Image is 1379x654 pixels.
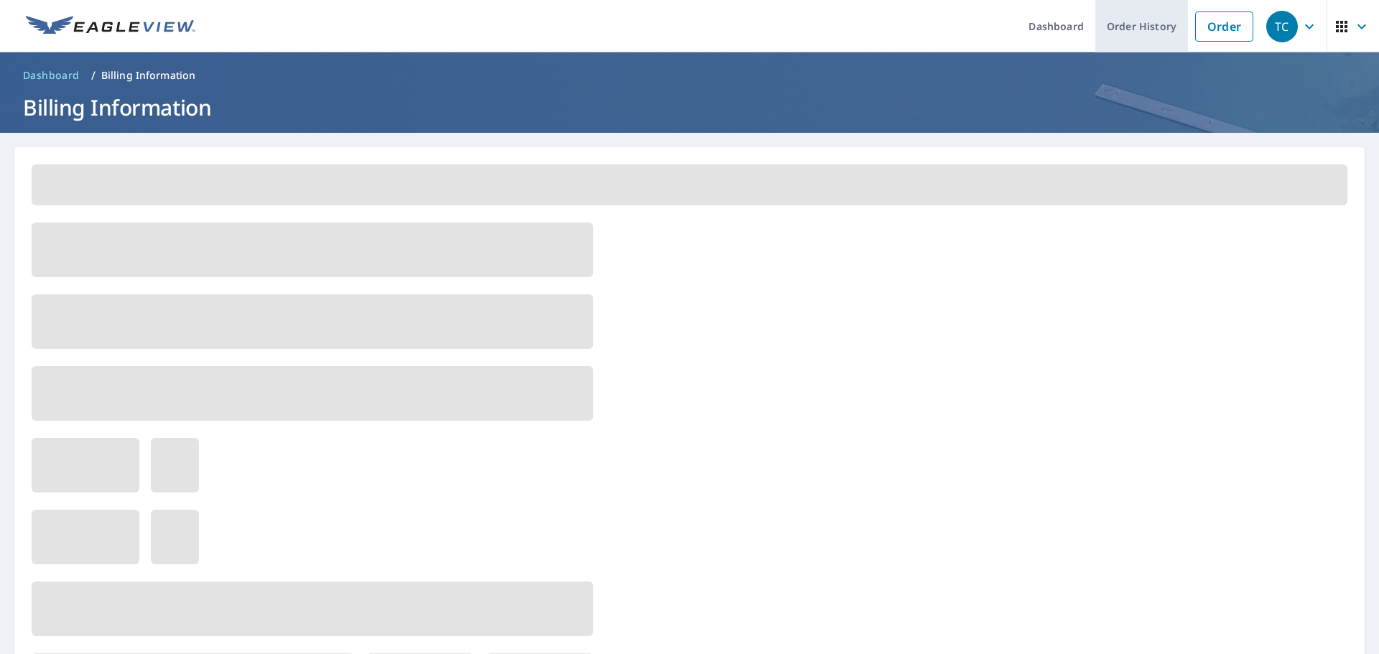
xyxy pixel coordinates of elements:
li: / [91,67,96,84]
nav: breadcrumb [17,64,1362,87]
a: Order [1195,11,1253,42]
img: EV Logo [26,16,195,37]
h1: Billing Information [17,93,1362,122]
div: TC [1266,11,1298,42]
span: Dashboard [23,68,80,83]
a: Dashboard [17,64,85,87]
p: Billing Information [101,68,196,83]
